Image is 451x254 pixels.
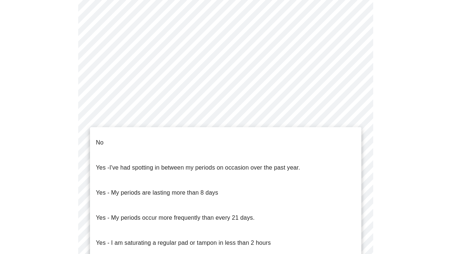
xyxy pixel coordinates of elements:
[96,213,255,222] p: Yes - My periods occur more frequently than every 21 days.
[96,188,218,197] p: Yes - My periods are lasting more than 8 days
[96,163,300,172] p: Yes -
[96,138,104,147] p: No
[96,239,271,247] p: Yes - I am saturating a regular pad or tampon in less than 2 hours
[110,164,300,171] span: I've had spotting in between my periods on occasion over the past year.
